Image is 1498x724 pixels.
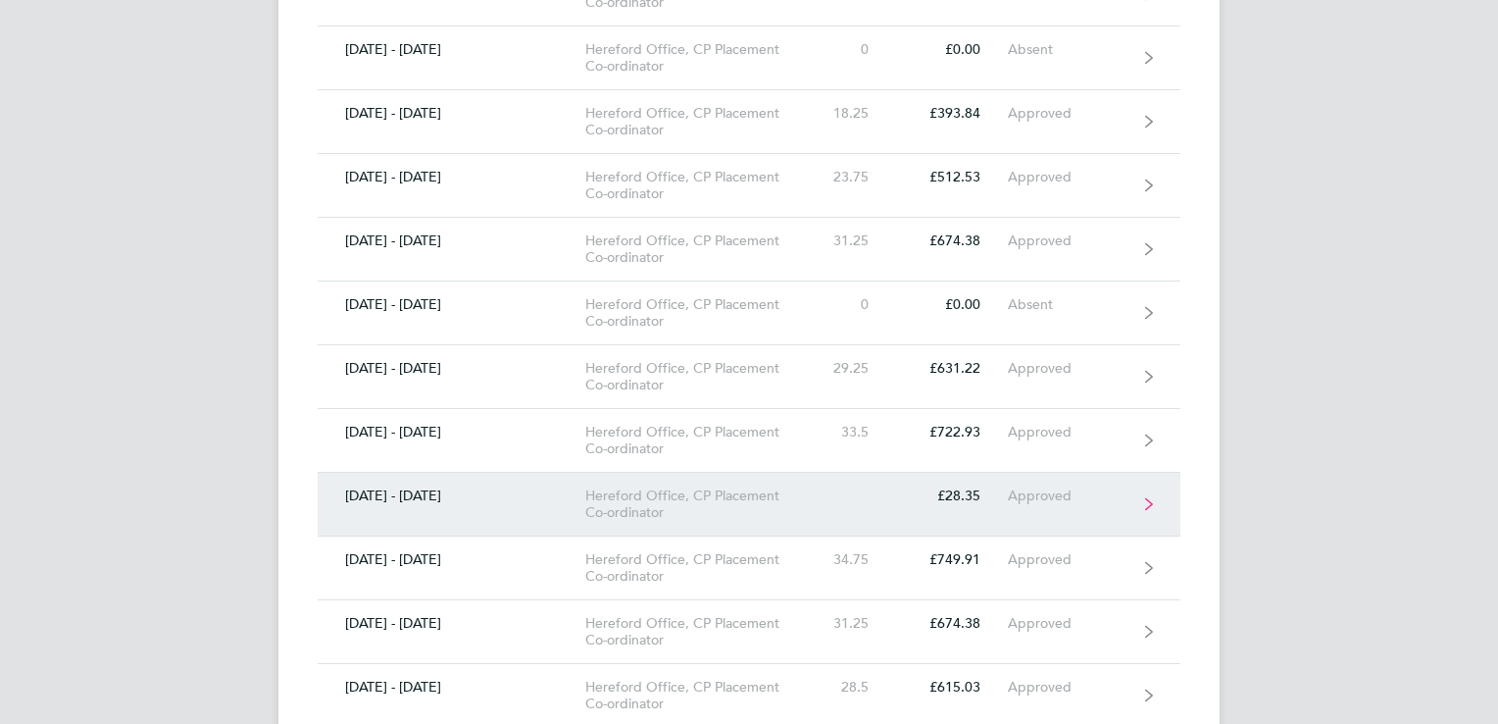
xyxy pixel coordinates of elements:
a: [DATE] - [DATE]Hereford Office, CP Placement Co-ordinator0£0.00Absent [318,282,1180,345]
div: [DATE] - [DATE] [318,551,585,568]
div: 0 [810,41,896,58]
div: [DATE] - [DATE] [318,424,585,440]
a: [DATE] - [DATE]Hereford Office, CP Placement Co-ordinator18.25£393.84Approved [318,90,1180,154]
div: Approved [1008,360,1128,377]
div: 29.25 [810,360,896,377]
div: £749.91 [896,551,1008,568]
div: Hereford Office, CP Placement Co-ordinator [585,360,810,393]
div: 31.25 [810,615,896,632]
div: Approved [1008,169,1128,185]
div: Hereford Office, CP Placement Co-ordinator [585,296,810,330]
div: Approved [1008,424,1128,440]
div: £0.00 [896,41,1008,58]
div: 23.75 [810,169,896,185]
div: 28.5 [810,679,896,696]
div: 0 [810,296,896,313]
a: [DATE] - [DATE]Hereford Office, CP Placement Co-ordinator31.25£674.38Approved [318,600,1180,664]
a: [DATE] - [DATE]Hereford Office, CP Placement Co-ordinator34.75£749.91Approved [318,537,1180,600]
div: £28.35 [896,488,1008,504]
div: [DATE] - [DATE] [318,296,585,313]
div: [DATE] - [DATE] [318,41,585,58]
a: [DATE] - [DATE]Hereford Office, CP Placement Co-ordinator33.5£722.93Approved [318,409,1180,473]
div: £722.93 [896,424,1008,440]
div: £615.03 [896,679,1008,696]
div: 18.25 [810,105,896,122]
div: 33.5 [810,424,896,440]
div: £674.38 [896,233,1008,249]
div: Hereford Office, CP Placement Co-ordinator [585,615,810,648]
a: [DATE] - [DATE]Hereford Office, CP Placement Co-ordinator£28.35Approved [318,473,1180,537]
div: £512.53 [896,169,1008,185]
div: Hereford Office, CP Placement Co-ordinator [585,105,810,138]
div: [DATE] - [DATE] [318,488,585,504]
div: Hereford Office, CP Placement Co-ordinator [585,41,810,75]
div: Approved [1008,551,1128,568]
div: Hereford Office, CP Placement Co-ordinator [585,169,810,202]
div: 34.75 [810,551,896,568]
div: Hereford Office, CP Placement Co-ordinator [585,424,810,457]
div: Approved [1008,488,1128,504]
div: [DATE] - [DATE] [318,615,585,632]
div: Hereford Office, CP Placement Co-ordinator [585,233,810,266]
div: [DATE] - [DATE] [318,360,585,377]
div: Absent [1008,296,1128,313]
a: [DATE] - [DATE]Hereford Office, CP Placement Co-ordinator29.25£631.22Approved [318,345,1180,409]
div: £0.00 [896,296,1008,313]
div: Approved [1008,679,1128,696]
div: £674.38 [896,615,1008,632]
a: [DATE] - [DATE]Hereford Office, CP Placement Co-ordinator23.75£512.53Approved [318,154,1180,218]
div: [DATE] - [DATE] [318,169,585,185]
div: Hereford Office, CP Placement Co-ordinator [585,679,810,712]
div: Hereford Office, CP Placement Co-ordinator [585,488,810,521]
div: Approved [1008,233,1128,249]
div: [DATE] - [DATE] [318,679,585,696]
div: Hereford Office, CP Placement Co-ordinator [585,551,810,585]
div: Approved [1008,615,1128,632]
div: [DATE] - [DATE] [318,105,585,122]
div: £631.22 [896,360,1008,377]
div: Approved [1008,105,1128,122]
div: £393.84 [896,105,1008,122]
a: [DATE] - [DATE]Hereford Office, CP Placement Co-ordinator0£0.00Absent [318,26,1180,90]
div: [DATE] - [DATE] [318,233,585,249]
div: Absent [1008,41,1128,58]
div: 31.25 [810,233,896,249]
a: [DATE] - [DATE]Hereford Office, CP Placement Co-ordinator31.25£674.38Approved [318,218,1180,282]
